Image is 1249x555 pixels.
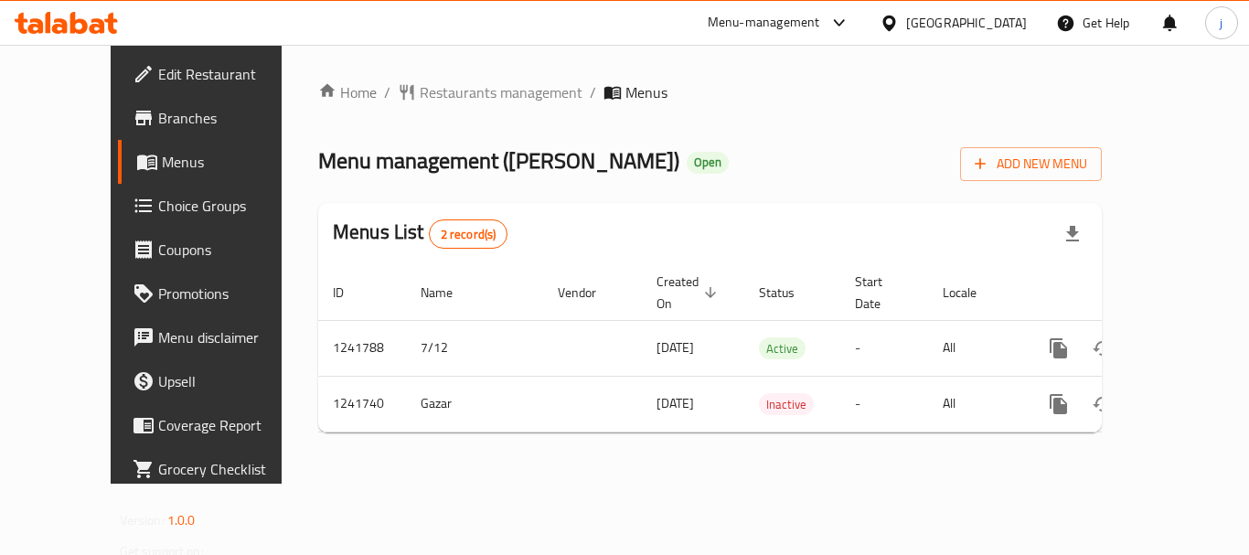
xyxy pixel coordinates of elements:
span: [DATE] [657,336,694,359]
button: more [1037,382,1081,426]
span: Created On [657,271,722,315]
span: Inactive [759,394,814,415]
table: enhanced table [318,265,1227,432]
button: more [1037,326,1081,370]
span: 2 record(s) [430,226,507,243]
button: Add New Menu [960,147,1102,181]
th: Actions [1022,265,1227,321]
div: [GEOGRAPHIC_DATA] [906,13,1027,33]
span: Edit Restaurant [158,63,304,85]
span: [DATE] [657,391,694,415]
button: Change Status [1081,382,1125,426]
li: / [590,81,596,103]
span: Upsell [158,370,304,392]
a: Coupons [118,228,319,272]
a: Coverage Report [118,403,319,447]
a: Menu disclaimer [118,315,319,359]
td: 7/12 [406,320,543,376]
button: Change Status [1081,326,1125,370]
span: Status [759,282,818,304]
div: Menu-management [708,12,820,34]
a: Grocery Checklist [118,447,319,491]
span: Active [759,338,806,359]
span: Choice Groups [158,195,304,217]
span: Name [421,282,476,304]
a: Edit Restaurant [118,52,319,96]
span: Menus [162,151,304,173]
div: Total records count [429,219,508,249]
div: Active [759,337,806,359]
a: Branches [118,96,319,140]
h2: Menus List [333,219,507,249]
div: Export file [1051,212,1094,256]
td: - [840,320,928,376]
span: Restaurants management [420,81,582,103]
span: Menu disclaimer [158,326,304,348]
span: j [1220,13,1222,33]
div: Inactive [759,393,814,415]
span: Coupons [158,239,304,261]
span: Locale [943,282,1000,304]
span: Open [687,155,729,170]
span: Version: [120,508,165,532]
td: 1241740 [318,376,406,432]
span: 1.0.0 [167,508,196,532]
td: All [928,320,1022,376]
span: Menu management ( [PERSON_NAME] ) [318,140,679,181]
span: Coverage Report [158,414,304,436]
span: ID [333,282,368,304]
span: Add New Menu [975,153,1087,176]
a: Upsell [118,359,319,403]
td: 1241788 [318,320,406,376]
span: Grocery Checklist [158,458,304,480]
span: Menus [625,81,667,103]
a: Menus [118,140,319,184]
span: Promotions [158,283,304,304]
a: Home [318,81,377,103]
a: Promotions [118,272,319,315]
span: Start Date [855,271,906,315]
span: Vendor [558,282,620,304]
nav: breadcrumb [318,81,1102,103]
td: Gazar [406,376,543,432]
li: / [384,81,390,103]
td: All [928,376,1022,432]
td: - [840,376,928,432]
span: Branches [158,107,304,129]
a: Restaurants management [398,81,582,103]
a: Choice Groups [118,184,319,228]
